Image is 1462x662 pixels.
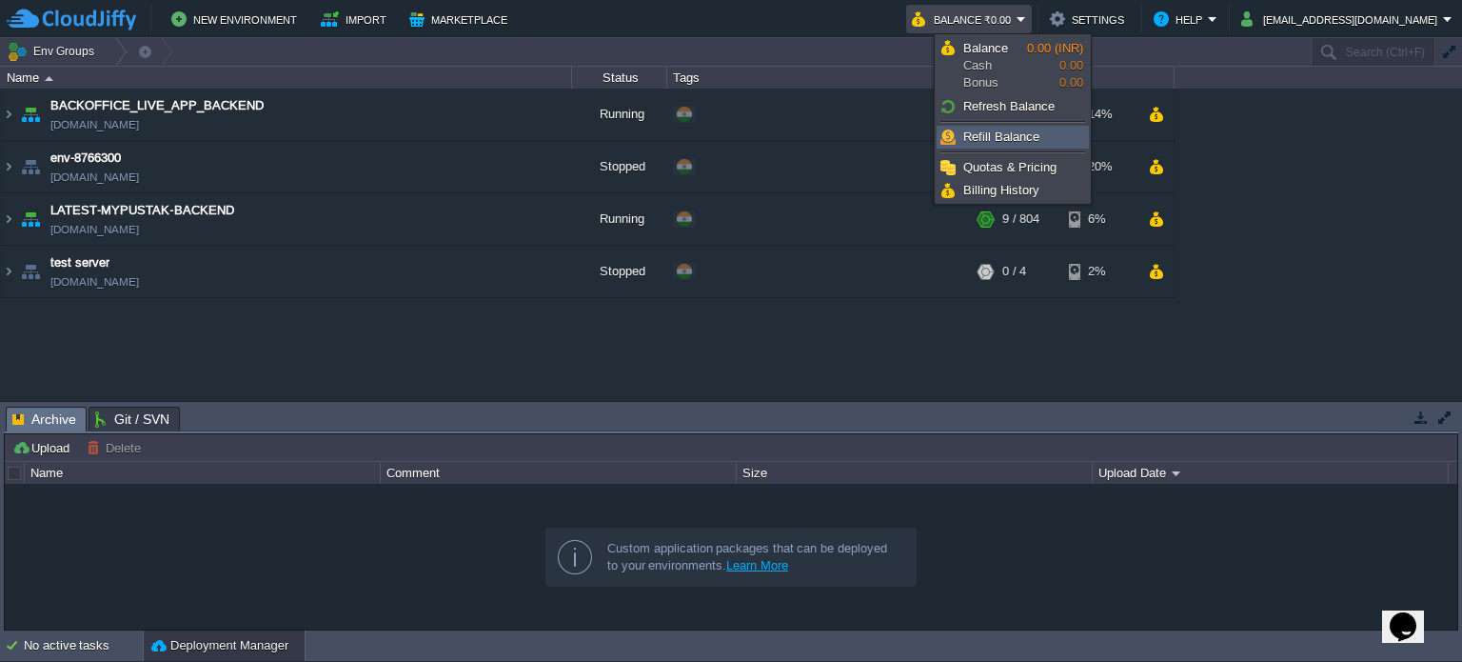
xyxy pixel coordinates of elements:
[1094,462,1448,484] div: Upload Date
[938,96,1088,117] a: Refresh Balance
[17,246,44,297] img: AMDAwAAAACH5BAEAAAAALAAAAAABAAEAAAICRAEAOw==
[668,67,971,89] div: Tags
[1002,246,1026,297] div: 0 / 4
[50,220,139,239] a: [DOMAIN_NAME]
[572,89,667,140] div: Running
[963,40,1027,91] span: Cash Bonus
[572,246,667,297] div: Stopped
[1,141,16,192] img: AMDAwAAAACH5BAEAAAAALAAAAAABAAEAAAICRAEAOw==
[171,8,303,30] button: New Environment
[1002,193,1039,245] div: 9 / 804
[1,246,16,297] img: AMDAwAAAACH5BAEAAAAALAAAAAABAAEAAAICRAEAOw==
[87,439,147,456] button: Delete
[572,193,667,245] div: Running
[50,115,139,134] a: [DOMAIN_NAME]
[938,180,1088,201] a: Billing History
[963,130,1039,144] span: Refill Balance
[2,67,571,89] div: Name
[1027,41,1083,55] span: 0.00 (INR)
[963,183,1039,197] span: Billing History
[17,141,44,192] img: AMDAwAAAACH5BAEAAAAALAAAAAABAAEAAAICRAEAOw==
[50,201,234,220] a: LATEST-MYPUSTAK-BACKEND
[938,127,1088,148] a: Refill Balance
[573,67,666,89] div: Status
[321,8,392,30] button: Import
[26,462,380,484] div: Name
[24,631,143,661] div: No active tasks
[17,193,44,245] img: AMDAwAAAACH5BAEAAAAALAAAAAABAAEAAAICRAEAOw==
[912,8,1017,30] button: Balance ₹0.00
[151,636,288,655] button: Deployment Manager
[1069,193,1131,245] div: 6%
[1241,8,1443,30] button: [EMAIL_ADDRESS][DOMAIN_NAME]
[12,408,76,431] span: Archive
[963,99,1055,113] span: Refresh Balance
[1154,8,1208,30] button: Help
[7,38,101,65] button: Env Groups
[963,160,1057,174] span: Quotas & Pricing
[382,462,736,484] div: Comment
[50,253,109,272] a: test server
[1382,586,1443,643] iframe: chat widget
[45,76,53,81] img: AMDAwAAAACH5BAEAAAAALAAAAAABAAEAAAICRAEAOw==
[1027,41,1083,90] span: 0.00 0.00
[50,168,139,187] span: [DOMAIN_NAME]
[607,540,900,574] div: Custom application packages that can be deployed to your environments.
[12,439,75,456] button: Upload
[1069,89,1131,140] div: 14%
[572,141,667,192] div: Stopped
[409,8,513,30] button: Marketplace
[7,8,136,31] img: CloudJiffy
[1050,8,1130,30] button: Settings
[50,149,121,168] a: env-8766300
[1,193,16,245] img: AMDAwAAAACH5BAEAAAAALAAAAAABAAEAAAICRAEAOw==
[95,408,169,431] span: Git / SVN
[50,96,264,115] a: BACKOFFICE_LIVE_APP_BACKEND
[738,462,1092,484] div: Size
[938,157,1088,178] a: Quotas & Pricing
[1069,246,1131,297] div: 2%
[963,41,1008,55] span: Balance
[1,89,16,140] img: AMDAwAAAACH5BAEAAAAALAAAAAABAAEAAAICRAEAOw==
[1069,141,1131,192] div: 20%
[50,272,139,291] span: [DOMAIN_NAME]
[726,558,788,572] a: Learn More
[938,37,1088,94] a: BalanceCashBonus0.00 (INR)0.000.00
[17,89,44,140] img: AMDAwAAAACH5BAEAAAAALAAAAAABAAEAAAICRAEAOw==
